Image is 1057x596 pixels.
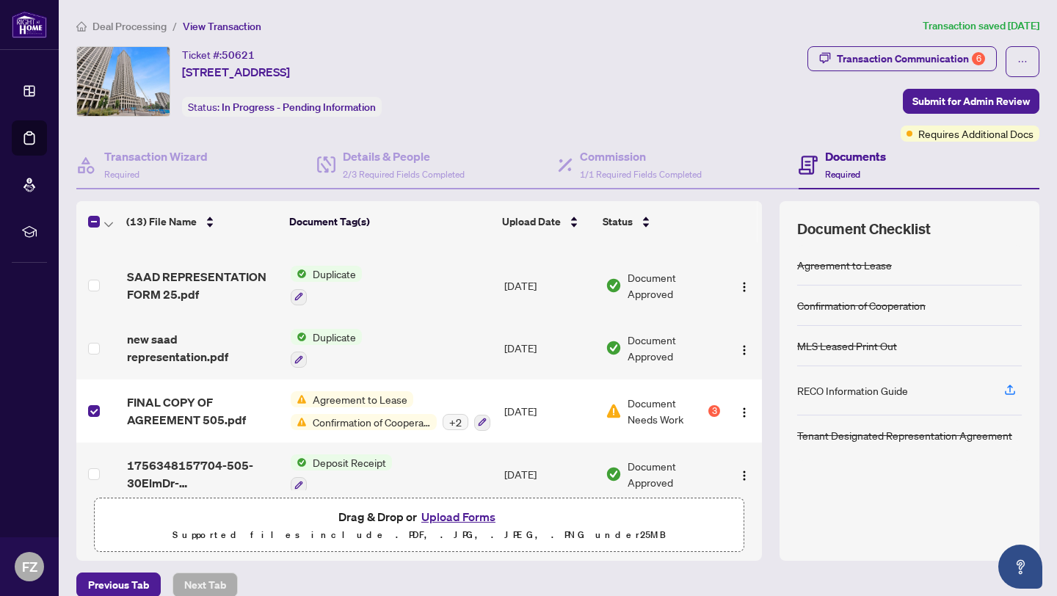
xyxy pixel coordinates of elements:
button: Status IconAgreement to LeaseStatus IconConfirmation of Cooperation+2 [291,391,490,431]
div: Agreement to Lease [797,257,892,273]
img: logo [12,11,47,38]
span: 50621 [222,48,255,62]
span: Status [603,214,633,230]
button: Status IconDeposit Receipt [291,454,392,494]
span: Document Approved [628,269,720,302]
span: Agreement to Lease [307,391,413,407]
span: ellipsis [1017,57,1028,67]
img: Logo [738,281,750,293]
span: FINAL COPY OF AGREEMENT 505.pdf [127,393,279,429]
span: 1756348157704-505-30ElmDr-DepositReceiptAug272025-s.pdf [127,457,279,492]
button: Logo [733,399,756,423]
button: Open asap [998,545,1042,589]
div: Tenant Designated Representation Agreement [797,427,1012,443]
button: Status IconDuplicate [291,266,362,305]
h4: Commission [580,148,702,165]
span: Document Checklist [797,219,931,239]
span: Requires Additional Docs [918,126,1034,142]
article: Transaction saved [DATE] [923,18,1039,34]
div: MLS Leased Print Out [797,338,897,354]
button: Upload Forms [417,507,500,526]
span: Duplicate [307,329,362,345]
span: Duplicate [307,266,362,282]
td: [DATE] [498,443,600,506]
span: Drag & Drop or [338,507,500,526]
img: Logo [738,344,750,356]
button: Submit for Admin Review [903,89,1039,114]
div: Transaction Communication [837,47,985,70]
span: Document Approved [628,458,720,490]
div: 3 [708,405,720,417]
img: Document Status [606,277,622,294]
td: [DATE] [498,317,600,380]
img: Logo [738,470,750,481]
img: Document Status [606,403,622,419]
span: Upload Date [502,214,561,230]
h4: Transaction Wizard [104,148,208,165]
div: Status: [182,97,382,117]
span: Required [104,169,139,180]
th: (13) File Name [120,201,283,242]
img: Logo [738,407,750,418]
div: Confirmation of Cooperation [797,297,926,313]
img: Status Icon [291,391,307,407]
button: Logo [733,462,756,486]
p: Supported files include .PDF, .JPG, .JPEG, .PNG under 25 MB [103,526,735,544]
span: FZ [22,556,37,577]
img: Document Status [606,340,622,356]
span: home [76,21,87,32]
span: 1/1 Required Fields Completed [580,169,702,180]
th: Status [597,201,722,242]
h4: Details & People [343,148,465,165]
img: Status Icon [291,266,307,282]
span: Submit for Admin Review [912,90,1030,113]
button: Logo [733,274,756,297]
h4: Documents [825,148,886,165]
span: In Progress - Pending Information [222,101,376,114]
span: (13) File Name [126,214,197,230]
div: + 2 [443,414,468,430]
span: 2/3 Required Fields Completed [343,169,465,180]
button: Transaction Communication6 [807,46,997,71]
button: Logo [733,336,756,360]
span: Document Approved [628,332,720,364]
span: Document Needs Work [628,395,705,427]
div: RECO Information Guide [797,382,908,399]
li: / [172,18,177,34]
span: Drag & Drop orUpload FormsSupported files include .PDF, .JPG, .JPEG, .PNG under25MB [95,498,744,553]
span: [STREET_ADDRESS] [182,63,290,81]
div: Ticket #: [182,46,255,63]
th: Upload Date [496,201,597,242]
span: Deposit Receipt [307,454,392,470]
td: [DATE] [498,379,600,443]
img: Status Icon [291,414,307,430]
div: 6 [972,52,985,65]
th: Document Tag(s) [283,201,496,242]
button: Status IconDuplicate [291,329,362,368]
span: View Transaction [183,20,261,33]
span: Deal Processing [92,20,167,33]
img: IMG-W12346847_1.jpg [77,47,170,116]
span: new saad representation.pdf [127,330,279,366]
td: [DATE] [498,254,600,317]
img: Status Icon [291,329,307,345]
span: Required [825,169,860,180]
span: SAAD REPRESENTATION FORM 25.pdf [127,268,279,303]
img: Status Icon [291,454,307,470]
img: Document Status [606,466,622,482]
span: Confirmation of Cooperation [307,414,437,430]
